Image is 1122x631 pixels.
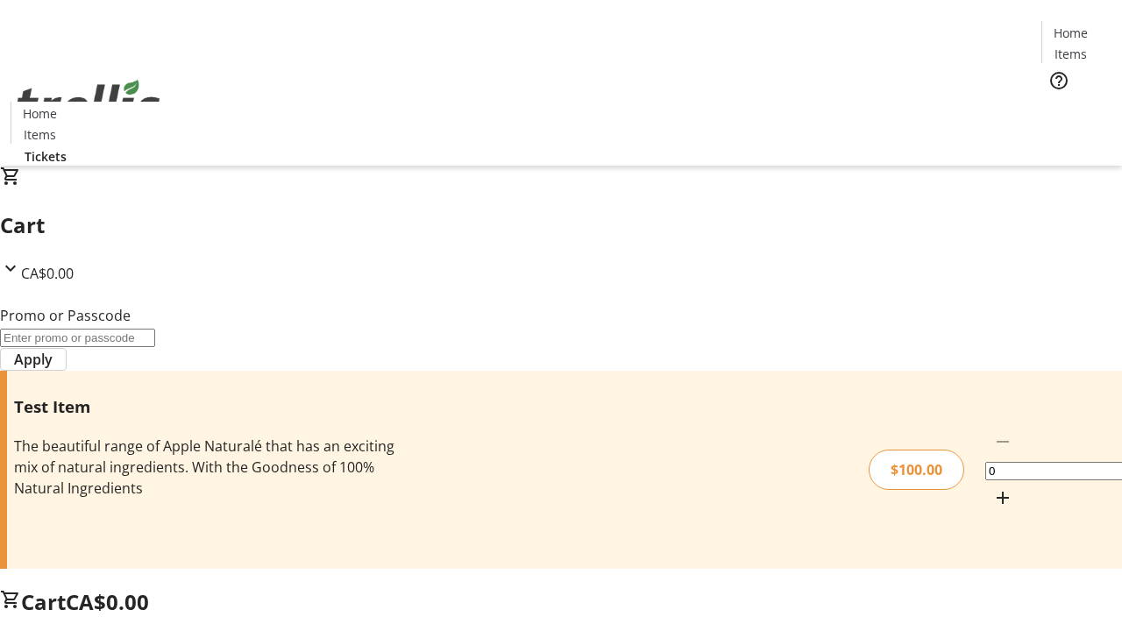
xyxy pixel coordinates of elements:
div: $100.00 [869,450,964,490]
a: Items [1042,45,1098,63]
button: Help [1041,63,1076,98]
span: CA$0.00 [21,264,74,283]
img: Orient E2E Organization O5ZiHww0Ef's Logo [11,60,167,148]
div: The beautiful range of Apple Naturalé that has an exciting mix of natural ingredients. With the G... [14,436,397,499]
span: CA$0.00 [66,587,149,616]
span: Home [1054,24,1088,42]
span: Home [23,104,57,123]
a: Tickets [1041,102,1111,120]
a: Items [11,125,67,144]
h3: Test Item [14,394,397,419]
span: Tickets [1055,102,1097,120]
span: Tickets [25,147,67,166]
a: Home [1042,24,1098,42]
span: Apply [14,349,53,370]
a: Tickets [11,147,81,166]
button: Increment by one [985,480,1020,515]
span: Items [24,125,56,144]
span: Items [1055,45,1087,63]
a: Home [11,104,67,123]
